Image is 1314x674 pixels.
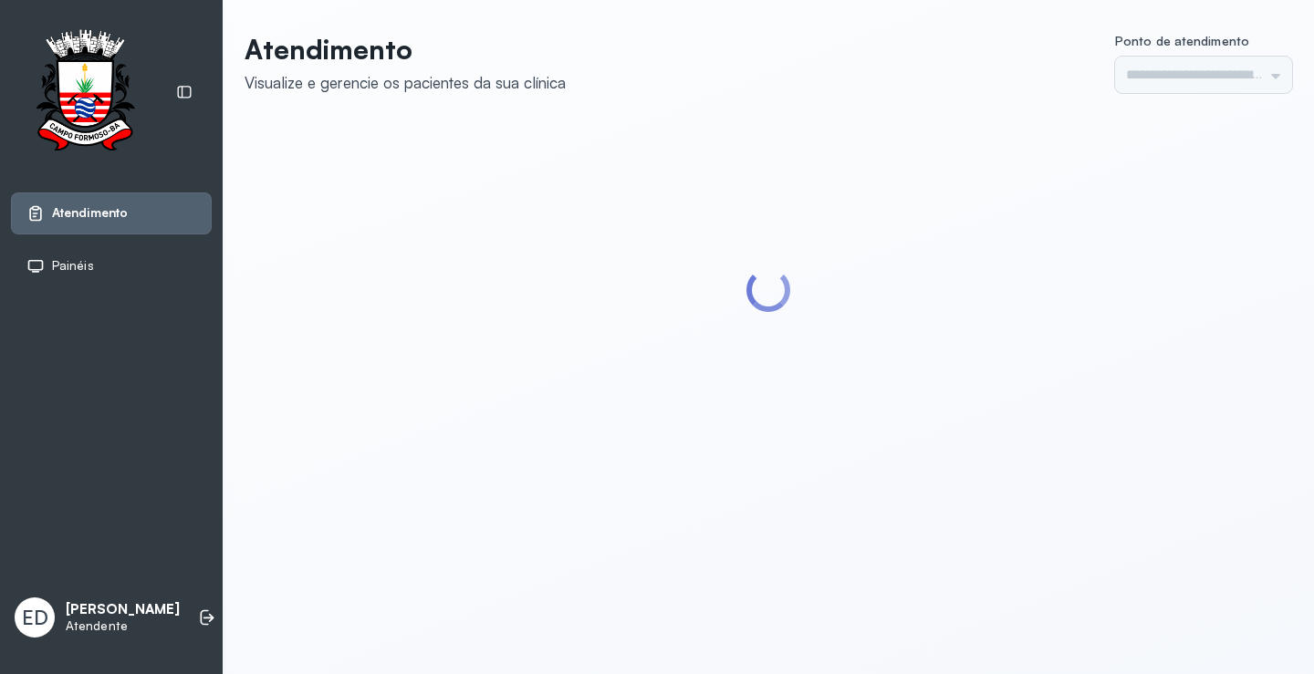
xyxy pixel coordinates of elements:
[245,73,566,92] div: Visualize e gerencie os pacientes da sua clínica
[66,601,180,618] p: [PERSON_NAME]
[52,258,94,274] span: Painéis
[52,205,128,221] span: Atendimento
[1115,33,1249,48] span: Ponto de atendimento
[66,618,180,634] p: Atendente
[245,33,566,66] p: Atendimento
[19,29,151,156] img: Logotipo do estabelecimento
[26,204,196,223] a: Atendimento
[22,606,48,629] span: ED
